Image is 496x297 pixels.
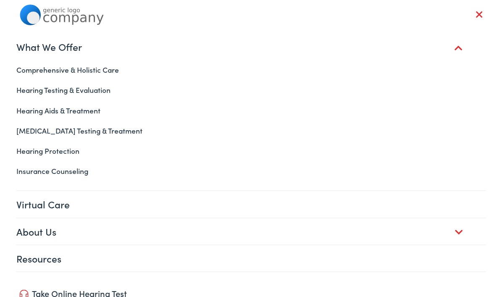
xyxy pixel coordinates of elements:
a: What We Offer [16,34,486,60]
a: Insurance Counseling [10,161,486,181]
a: Hearing Aids & Treatment [10,100,486,121]
a: Hearing Protection [10,141,486,161]
a: Virtual Care [16,191,486,217]
a: Resources [16,245,486,271]
a: [MEDICAL_DATA] Testing & Treatment [10,121,486,141]
a: Comprehensive & Holistic Care [10,60,486,80]
a: About Us [16,218,486,244]
a: Hearing Testing & Evaluation [10,80,486,100]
